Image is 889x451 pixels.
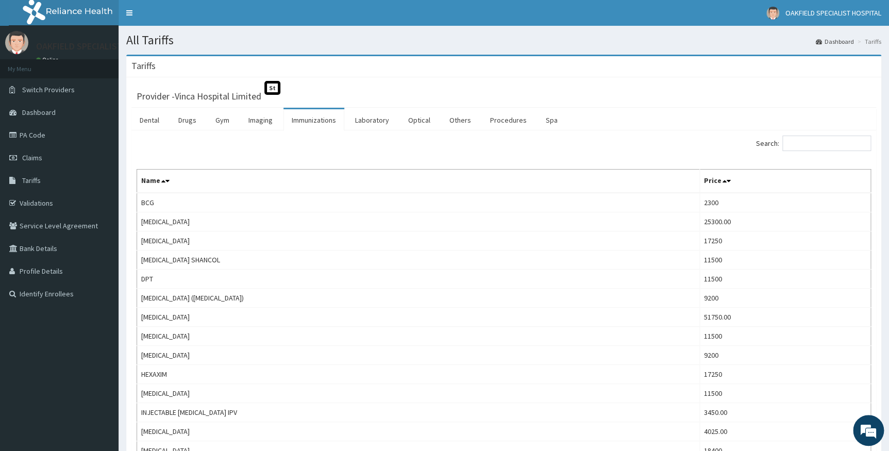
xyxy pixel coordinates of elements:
p: OAKFIELD SPECIALIST HOSPITAL [36,42,165,51]
a: Spa [538,109,566,131]
td: 11500 [699,327,870,346]
h1: All Tariffs [126,34,881,47]
a: Dental [131,109,167,131]
td: 2300 [699,193,870,212]
a: Gym [207,109,238,131]
td: 9200 [699,289,870,308]
td: 51750.00 [699,308,870,327]
td: BCG [137,193,700,212]
input: Search: [782,136,871,151]
a: Laboratory [347,109,397,131]
a: Imaging [240,109,281,131]
td: 11500 [699,250,870,270]
td: 17250 [699,231,870,250]
span: Tariffs [22,176,41,185]
a: Immunizations [283,109,344,131]
td: 25300.00 [699,212,870,231]
span: St [264,81,280,95]
td: [MEDICAL_DATA] [137,231,700,250]
a: Optical [400,109,439,131]
a: Online [36,56,61,63]
td: HEXAXIM [137,365,700,384]
td: 11500 [699,384,870,403]
td: 17250 [699,365,870,384]
td: [MEDICAL_DATA] [137,384,700,403]
span: Switch Providers [22,85,75,94]
a: Drugs [170,109,205,131]
td: [MEDICAL_DATA] ([MEDICAL_DATA]) [137,289,700,308]
span: Claims [22,153,42,162]
img: User Image [5,31,28,54]
span: OAKFIELD SPECIALIST HOSPITAL [785,8,881,18]
td: 11500 [699,270,870,289]
li: Tariffs [855,37,881,46]
h3: Provider - Vinca Hospital Limited [137,92,261,101]
td: DPT [137,270,700,289]
td: [MEDICAL_DATA] [137,308,700,327]
td: [MEDICAL_DATA] [137,422,700,441]
td: 3450.00 [699,403,870,422]
td: [MEDICAL_DATA] [137,212,700,231]
h3: Tariffs [131,61,156,71]
td: 9200 [699,346,870,365]
td: [MEDICAL_DATA] [137,346,700,365]
img: User Image [766,7,779,20]
td: INJECTABLE [MEDICAL_DATA] IPV [137,403,700,422]
td: [MEDICAL_DATA] [137,327,700,346]
td: [MEDICAL_DATA] SHANCOL [137,250,700,270]
span: Dashboard [22,108,56,117]
td: 4025.00 [699,422,870,441]
th: Price [699,170,870,193]
a: Procedures [482,109,535,131]
th: Name [137,170,700,193]
label: Search: [756,136,871,151]
a: Others [441,109,479,131]
a: Dashboard [816,37,854,46]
